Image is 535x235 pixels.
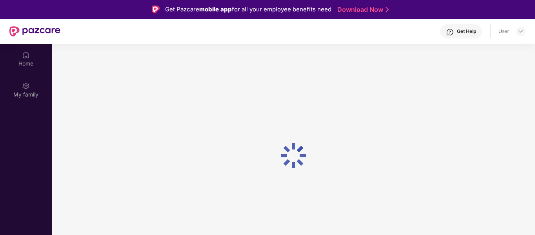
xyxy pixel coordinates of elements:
img: New Pazcare Logo [9,26,60,36]
img: svg+xml;base64,PHN2ZyBpZD0iRHJvcGRvd24tMzJ4MzIiIHhtbG5zPSJodHRwOi8vd3d3LnczLm9yZy8yMDAwL3N2ZyIgd2... [518,28,524,35]
div: Get Help [457,28,476,35]
img: svg+xml;base64,PHN2ZyB3aWR0aD0iMjAiIGhlaWdodD0iMjAiIHZpZXdCb3g9IjAgMCAyMCAyMCIgZmlsbD0ibm9uZSIgeG... [22,82,30,90]
img: svg+xml;base64,PHN2ZyBpZD0iSGVscC0zMngzMiIgeG1sbnM9Imh0dHA6Ly93d3cudzMub3JnLzIwMDAvc3ZnIiB3aWR0aD... [446,28,454,36]
div: Get Pazcare for all your employee benefits need [165,5,331,14]
a: Download Now [337,5,386,14]
img: Logo [152,5,160,13]
strong: mobile app [199,5,232,13]
img: svg+xml;base64,PHN2ZyBpZD0iSG9tZSIgeG1sbnM9Imh0dHA6Ly93d3cudzMub3JnLzIwMDAvc3ZnIiB3aWR0aD0iMjAiIG... [22,51,30,59]
img: Stroke [386,5,389,14]
div: User [499,28,509,35]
